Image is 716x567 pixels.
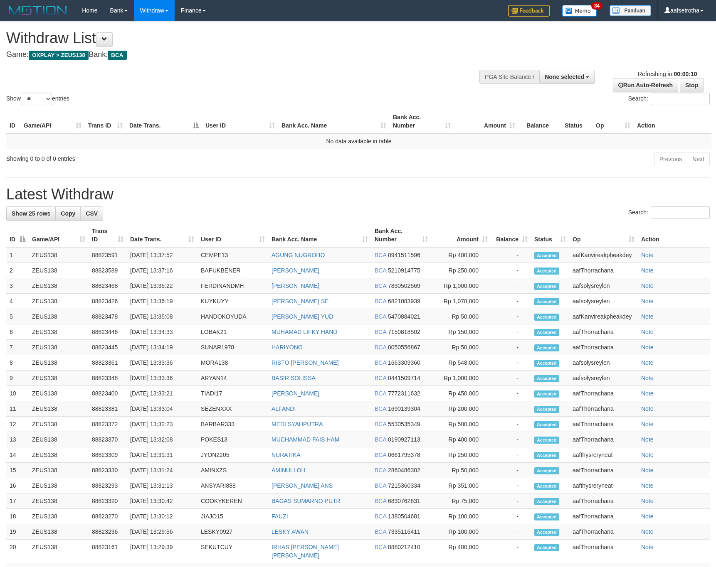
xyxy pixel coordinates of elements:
[534,344,559,351] span: Accepted
[641,298,654,304] a: Note
[198,371,268,386] td: ARYAN14
[12,210,50,217] span: Show 25 rows
[641,513,654,520] a: Note
[108,51,126,60] span: BCA
[127,463,198,478] td: [DATE] 13:31:24
[6,30,469,47] h1: Withdraw List
[127,447,198,463] td: [DATE] 13:31:31
[6,432,29,447] td: 13
[6,417,29,432] td: 12
[388,329,420,335] span: Copy 7150818502 to clipboard
[641,313,654,320] a: Note
[6,401,29,417] td: 11
[89,371,127,386] td: 88823348
[29,294,89,309] td: ZEUS138
[651,206,710,219] input: Search:
[569,386,638,401] td: aafThorrachana
[491,509,531,524] td: -
[6,133,711,149] td: No data available in table
[569,324,638,340] td: aafThorrachana
[6,151,292,163] div: Showing 0 to 0 of 0 entries
[534,498,559,505] span: Accepted
[198,463,268,478] td: AMINXZS
[272,421,323,427] a: MEDI SYAHPUTRA
[651,93,710,105] input: Search:
[388,375,420,381] span: Copy 0441509714 to clipboard
[431,355,491,371] td: Rp 548,000
[20,110,85,133] th: Game/API: activate to sort column ascending
[29,401,89,417] td: ZEUS138
[610,5,651,16] img: panduan.png
[431,263,491,278] td: Rp 250,000
[198,278,268,294] td: FERDINANDMH
[272,498,341,504] a: BAGAS SUMARNO PUTR
[431,223,491,247] th: Amount: activate to sort column ascending
[518,110,561,133] th: Balance
[491,386,531,401] td: -
[641,390,654,397] a: Note
[21,93,52,105] select: Showentries
[569,463,638,478] td: aafThorrachana
[198,509,268,524] td: JIAJO15
[388,482,420,489] span: Copy 7215360334 to clipboard
[198,247,268,263] td: CEMPE13
[6,247,29,263] td: 1
[375,344,386,351] span: BCA
[431,278,491,294] td: Rp 1,000,000
[80,206,103,221] a: CSV
[198,294,268,309] td: KUYKUYY
[431,432,491,447] td: Rp 400,000
[534,283,559,290] span: Accepted
[491,278,531,294] td: -
[641,498,654,504] a: Note
[127,247,198,263] td: [DATE] 13:37:52
[569,263,638,278] td: aafThorrachana
[272,482,333,489] a: [PERSON_NAME] ANS
[491,371,531,386] td: -
[431,340,491,355] td: Rp 50,000
[85,110,126,133] th: Trans ID: activate to sort column ascending
[6,263,29,278] td: 2
[491,432,531,447] td: -
[641,267,654,274] a: Note
[591,2,602,10] span: 34
[6,186,710,203] h1: Latest Withdraw
[6,340,29,355] td: 7
[375,405,386,412] span: BCA
[89,309,127,324] td: 88823478
[272,344,303,351] a: HARIYONO
[641,329,654,335] a: Note
[89,247,127,263] td: 88823591
[375,252,386,258] span: BCA
[431,324,491,340] td: Rp 150,000
[29,278,89,294] td: ZEUS138
[6,371,29,386] td: 9
[534,252,559,259] span: Accepted
[29,51,89,60] span: OXPLAY > ZEUS138
[89,417,127,432] td: 88823372
[641,528,654,535] a: Note
[198,355,268,371] td: MORA138
[272,452,301,458] a: NURATIKA
[198,493,268,509] td: COOKYKEREN
[491,223,531,247] th: Balance: activate to sort column ascending
[89,324,127,340] td: 88823446
[198,263,268,278] td: BAPUKBENER
[272,375,316,381] a: BASIR SOLISSA
[569,478,638,493] td: aafthysreryneat
[272,467,306,474] a: AMINULLOH
[127,386,198,401] td: [DATE] 13:33:21
[431,463,491,478] td: Rp 50,000
[6,463,29,478] td: 15
[89,524,127,540] td: 88823236
[6,386,29,401] td: 10
[613,78,678,92] a: Run Auto-Refresh
[654,152,687,166] a: Previous
[569,223,638,247] th: Op: activate to sort column ascending
[375,482,386,489] span: BCA
[491,478,531,493] td: -
[6,223,29,247] th: ID: activate to sort column descending
[534,360,559,367] span: Accepted
[390,110,454,133] th: Bank Acc. Number: activate to sort column ascending
[569,401,638,417] td: aafThorrachana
